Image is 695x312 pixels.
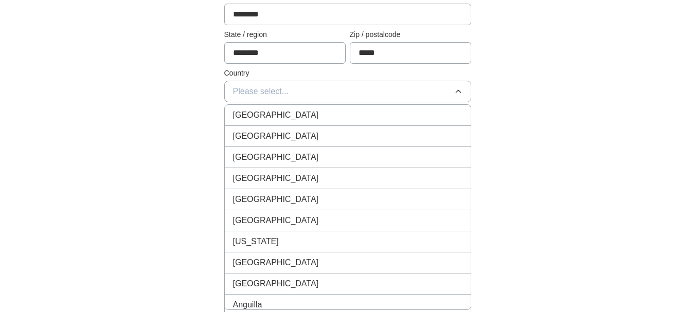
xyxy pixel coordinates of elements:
button: Please select... [224,81,471,102]
label: Country [224,68,471,79]
label: State / region [224,29,346,40]
span: [GEOGRAPHIC_DATA] [233,172,319,185]
label: Zip / postalcode [350,29,471,40]
span: [US_STATE] [233,235,279,248]
span: [GEOGRAPHIC_DATA] [233,256,319,269]
span: Please select... [233,85,289,98]
span: Anguilla [233,299,262,311]
span: [GEOGRAPHIC_DATA] [233,130,319,142]
span: [GEOGRAPHIC_DATA] [233,109,319,121]
span: [GEOGRAPHIC_DATA] [233,278,319,290]
span: [GEOGRAPHIC_DATA] [233,193,319,206]
span: [GEOGRAPHIC_DATA] [233,214,319,227]
span: [GEOGRAPHIC_DATA] [233,151,319,163]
